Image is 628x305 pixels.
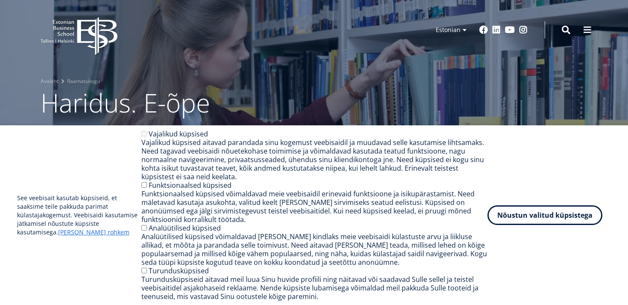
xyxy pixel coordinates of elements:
[17,194,141,237] p: See veebisait kasutab küpsiseid, et saaksime teile pakkuda parimat külastajakogemust. Veebisaidi ...
[141,138,487,181] div: Vajalikud küpsised aitavad parandada sinu kogemust veebisaidil ja muudavad selle kasutamise lihts...
[41,77,59,86] a: Avaleht
[505,26,515,34] a: Youtube
[141,275,487,301] div: Turundusküpsiseid aitavad meil luua Sinu huvide profiili ning näitavad või saadavad Sulle sellel ...
[487,205,602,225] button: Nõustun valitud küpsistega
[141,232,487,267] div: Analüütilised küpsised võimaldavad [PERSON_NAME] kindlaks meie veebisaidi külastuste arvu ja liik...
[41,85,210,120] span: Haridus. E-õpe
[149,223,221,233] label: Analüütilised küpsised
[149,129,208,139] label: Vajalikud küpsised
[67,77,100,86] a: Raamatukogu
[149,181,232,190] label: Funktsionaalsed küpsised
[492,26,501,34] a: Linkedin
[58,228,129,237] a: [PERSON_NAME] rohkem
[519,26,528,34] a: Instagram
[141,190,487,224] div: Funktsionaalsed küpsised võimaldavad meie veebisaidil erinevaid funktsioone ja isikupärastamist. ...
[149,266,209,275] label: Turundusküpsised
[479,26,488,34] a: Facebook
